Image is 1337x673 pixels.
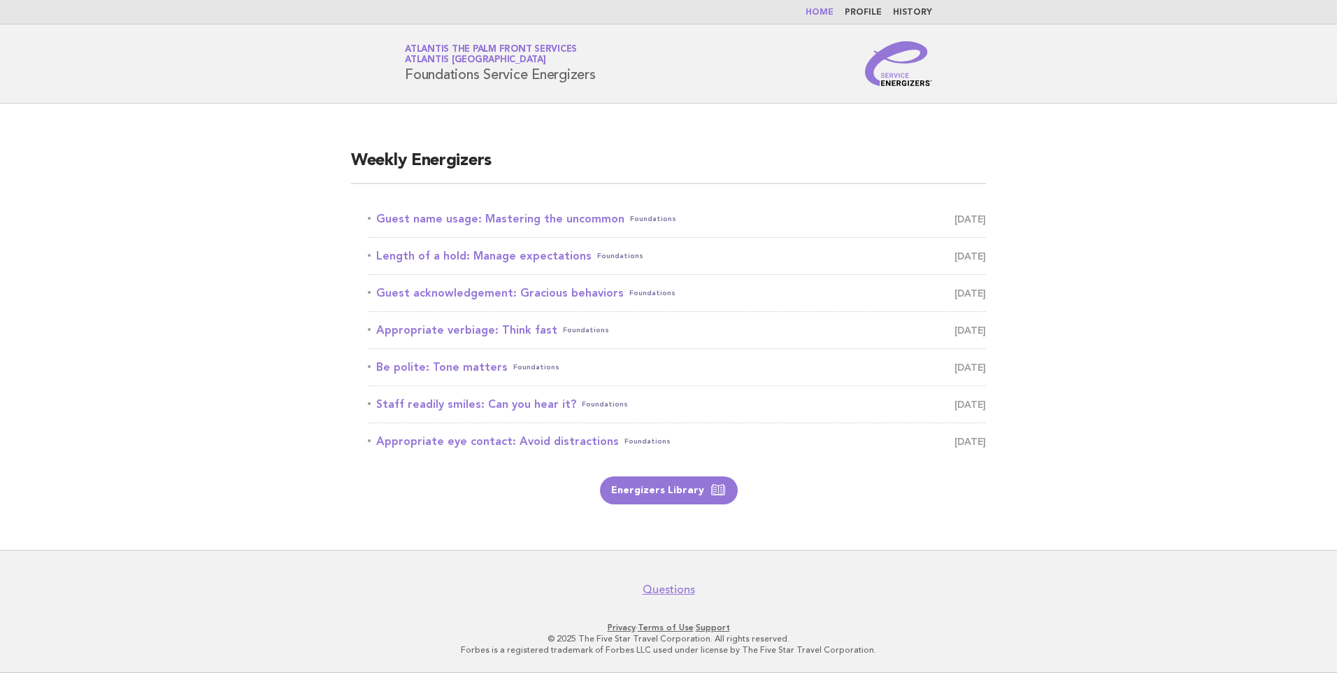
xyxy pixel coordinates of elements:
[955,209,986,229] span: [DATE]
[955,320,986,340] span: [DATE]
[405,45,596,82] h1: Foundations Service Energizers
[368,357,986,377] a: Be polite: Tone mattersFoundations [DATE]
[241,644,1096,656] p: Forbes is a registered trademark of Forbes LLC used under license by The Five Star Travel Corpora...
[368,209,986,229] a: Guest name usage: Mastering the uncommonFoundations [DATE]
[513,357,559,377] span: Foundations
[696,623,730,632] a: Support
[955,432,986,451] span: [DATE]
[241,622,1096,633] p: · ·
[893,8,932,17] a: History
[806,8,834,17] a: Home
[629,283,675,303] span: Foundations
[241,633,1096,644] p: © 2025 The Five Star Travel Corporation. All rights reserved.
[368,320,986,340] a: Appropriate verbiage: Think fastFoundations [DATE]
[405,56,546,65] span: Atlantis [GEOGRAPHIC_DATA]
[643,583,695,597] a: Questions
[600,476,738,504] a: Energizers Library
[624,432,671,451] span: Foundations
[955,357,986,377] span: [DATE]
[638,623,694,632] a: Terms of Use
[955,246,986,266] span: [DATE]
[955,283,986,303] span: [DATE]
[368,395,986,414] a: Staff readily smiles: Can you hear it?Foundations [DATE]
[865,41,932,86] img: Service Energizers
[582,395,628,414] span: Foundations
[368,432,986,451] a: Appropriate eye contact: Avoid distractionsFoundations [DATE]
[563,320,609,340] span: Foundations
[955,395,986,414] span: [DATE]
[630,209,676,229] span: Foundations
[405,45,577,64] a: Atlantis The Palm Front ServicesAtlantis [GEOGRAPHIC_DATA]
[845,8,882,17] a: Profile
[608,623,636,632] a: Privacy
[368,283,986,303] a: Guest acknowledgement: Gracious behaviorsFoundations [DATE]
[368,246,986,266] a: Length of a hold: Manage expectationsFoundations [DATE]
[351,150,986,184] h2: Weekly Energizers
[597,246,643,266] span: Foundations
